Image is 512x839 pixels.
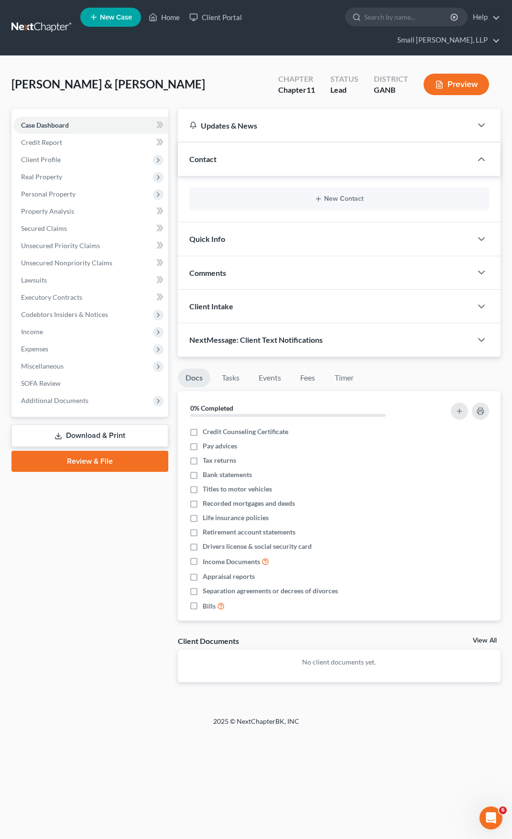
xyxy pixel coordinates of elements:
span: Client Intake [189,302,233,311]
span: Bills [203,601,216,611]
div: GANB [374,85,408,96]
div: District [374,74,408,85]
span: 6 [499,806,507,814]
input: Search by name... [364,8,452,26]
a: Review & File [11,451,168,472]
a: Case Dashboard [13,117,168,134]
span: Lawsuits [21,276,47,284]
a: Tasks [214,369,247,387]
div: Status [330,74,359,85]
a: Home [144,9,185,26]
a: Download & Print [11,425,168,447]
div: Chapter [278,85,315,96]
span: Case Dashboard [21,121,69,129]
a: Client Portal [185,9,247,26]
span: Unsecured Nonpriority Claims [21,259,112,267]
div: Updates & News [189,120,460,131]
span: Comments [189,268,226,277]
iframe: Intercom live chat [479,806,502,829]
a: SOFA Review [13,375,168,392]
div: Client Documents [178,636,239,646]
span: Titles to motor vehicles [203,484,272,494]
a: Docs [178,369,210,387]
span: Credit Report [21,138,62,146]
a: Help [468,9,500,26]
a: Unsecured Priority Claims [13,237,168,254]
span: SOFA Review [21,379,61,387]
span: Appraisal reports [203,572,255,581]
span: Property Analysis [21,207,74,215]
span: Miscellaneous [21,362,64,370]
span: Tax returns [203,456,236,465]
div: Lead [330,85,359,96]
span: Unsecured Priority Claims [21,241,100,250]
span: Life insurance policies [203,513,269,523]
a: Fees [293,369,323,387]
a: Small [PERSON_NAME], LLP [392,32,500,49]
span: Drivers license & social security card [203,542,312,551]
span: Recorded mortgages and deeds [203,499,295,508]
a: Timer [327,369,361,387]
span: Separation agreements or decrees of divorces [203,586,338,596]
a: Events [251,369,289,387]
a: Executory Contracts [13,289,168,306]
span: Additional Documents [21,396,88,404]
a: Secured Claims [13,220,168,237]
span: Client Profile [21,155,61,163]
span: Secured Claims [21,224,67,232]
a: Unsecured Nonpriority Claims [13,254,168,272]
a: Lawsuits [13,272,168,289]
span: Personal Property [21,190,76,198]
span: Income Documents [203,557,260,567]
span: Pay advices [203,441,237,451]
span: New Case [100,14,132,21]
a: Credit Report [13,134,168,151]
span: Quick Info [189,234,225,243]
a: Property Analysis [13,203,168,220]
span: Real Property [21,173,62,181]
span: Income [21,327,43,336]
div: 2025 © NextChapterBK, INC [27,717,486,734]
button: Preview [424,74,489,95]
div: Chapter [278,74,315,85]
span: Bank statements [203,470,252,479]
p: No client documents yet. [185,657,493,667]
strong: 0% Completed [190,404,233,412]
span: 11 [306,85,315,94]
span: Executory Contracts [21,293,82,301]
span: Expenses [21,345,48,353]
button: New Contact [197,195,481,203]
span: NextMessage: Client Text Notifications [189,335,323,344]
span: Codebtors Insiders & Notices [21,310,108,318]
span: Credit Counseling Certificate [203,427,288,436]
span: Contact [189,154,217,163]
a: View All [473,637,497,644]
span: Retirement account statements [203,527,295,537]
span: [PERSON_NAME] & [PERSON_NAME] [11,77,205,91]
